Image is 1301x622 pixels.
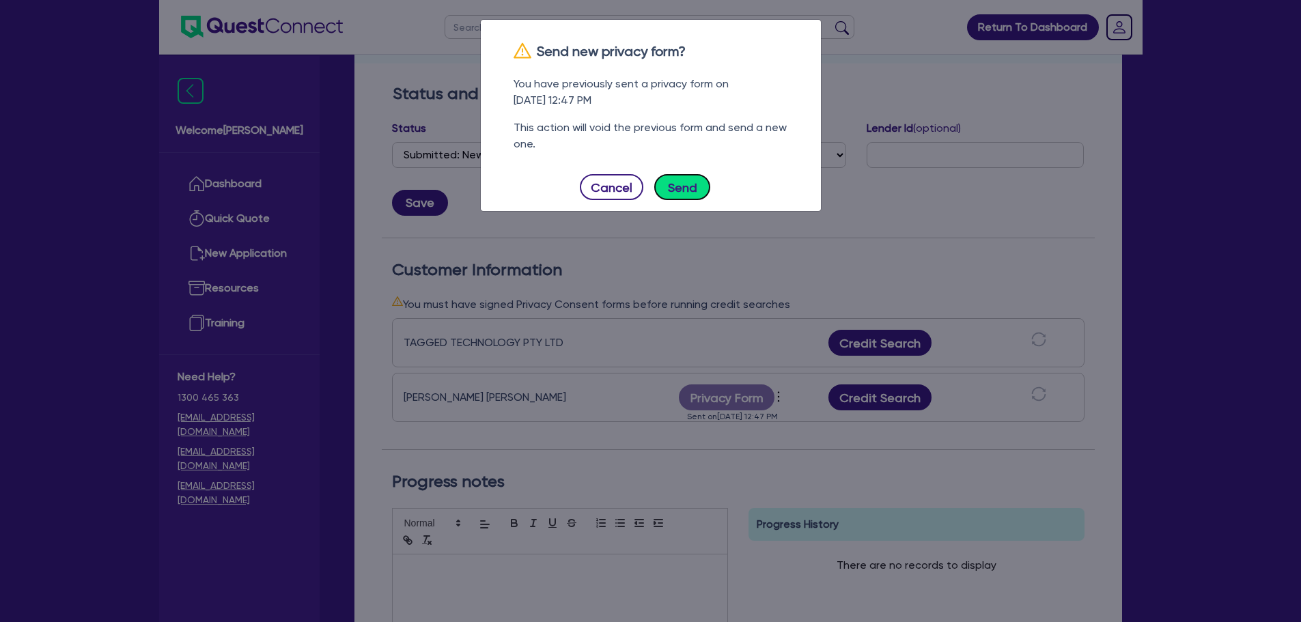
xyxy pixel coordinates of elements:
div: [DATE] 12:47 PM [514,92,788,109]
div: This action will void the previous form and send a new one. [514,119,788,152]
div: You have previously sent a privacy form on [514,76,788,109]
button: Send [654,174,710,200]
span: warning [514,42,531,59]
button: Cancel [580,174,644,200]
h3: Send new privacy form? [514,42,788,59]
